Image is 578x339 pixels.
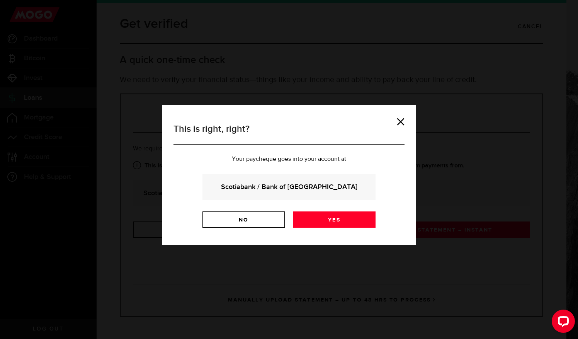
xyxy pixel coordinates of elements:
a: No [202,211,285,228]
p: Your paycheque goes into your account at [173,156,405,162]
a: Yes [293,211,376,228]
strong: Scotiabank / Bank of [GEOGRAPHIC_DATA] [213,182,365,192]
h3: This is right, right? [173,122,405,145]
iframe: LiveChat chat widget [546,307,578,339]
